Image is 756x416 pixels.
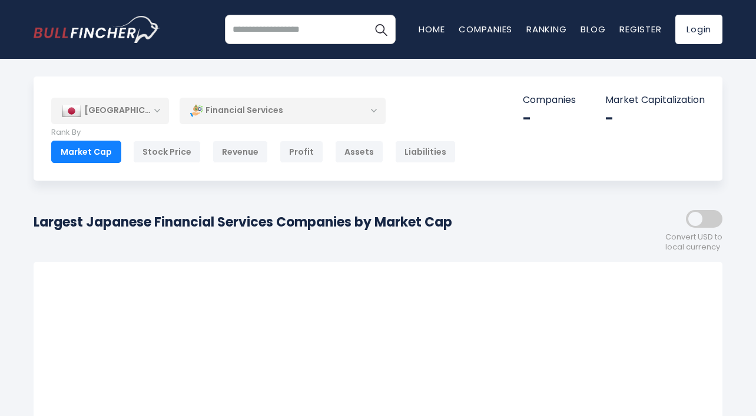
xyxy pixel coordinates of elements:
div: Revenue [213,141,268,163]
button: Search [366,15,396,44]
a: Ranking [526,23,566,35]
a: Register [619,23,661,35]
div: Financial Services [180,97,386,124]
img: bullfincher logo [34,16,160,43]
div: - [523,109,576,128]
div: - [605,109,705,128]
p: Market Capitalization [605,94,705,107]
a: Login [675,15,722,44]
div: Stock Price [133,141,201,163]
div: Profit [280,141,323,163]
span: Convert USD to local currency [665,232,722,252]
p: Rank By [51,128,456,138]
h1: Largest Japanese Financial Services Companies by Market Cap [34,212,452,232]
div: Assets [335,141,383,163]
div: [GEOGRAPHIC_DATA] [51,98,169,124]
a: Blog [581,23,605,35]
a: Go to homepage [34,16,160,43]
p: Companies [523,94,576,107]
a: Home [419,23,445,35]
div: Liabilities [395,141,456,163]
a: Companies [459,23,512,35]
div: Market Cap [51,141,121,163]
